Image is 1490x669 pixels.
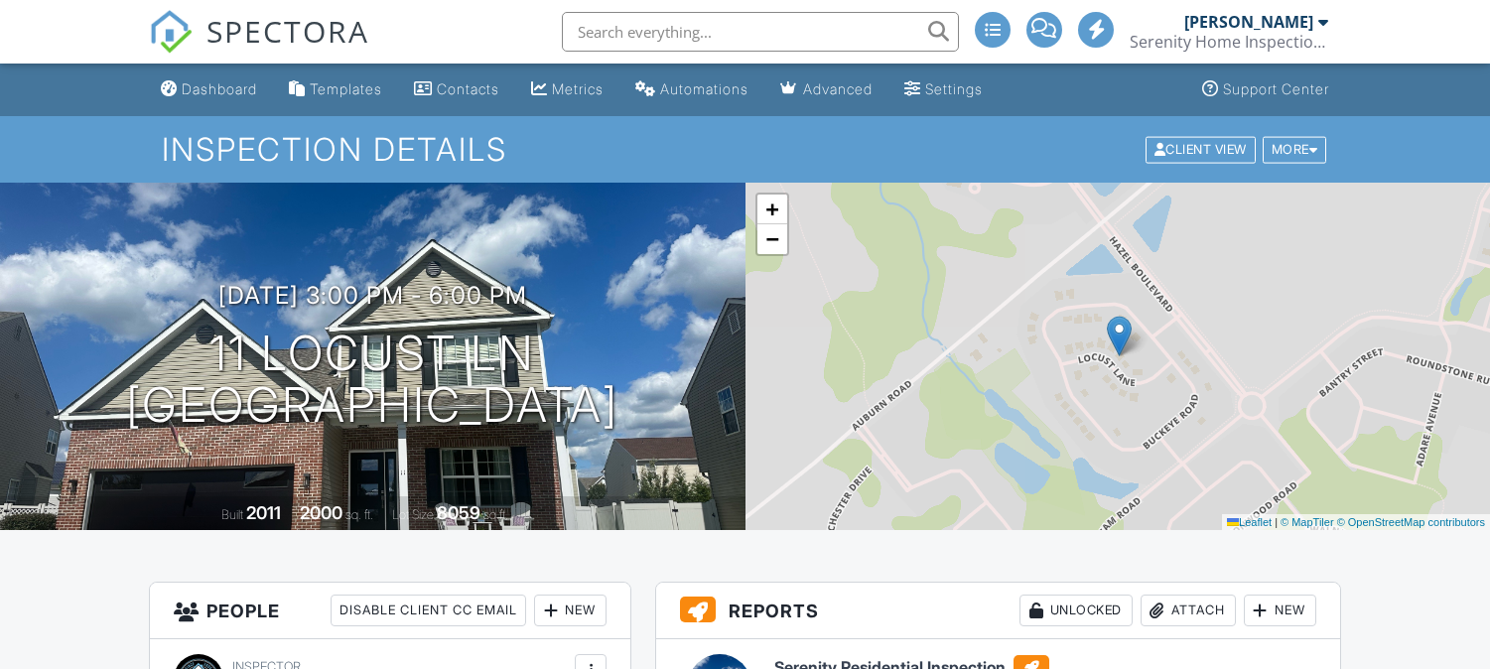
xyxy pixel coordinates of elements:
div: Support Center [1223,80,1329,97]
a: © MapTiler [1281,516,1334,528]
div: Metrics [552,80,604,97]
span: + [765,197,778,221]
div: Disable Client CC Email [331,595,526,626]
a: © OpenStreetMap contributors [1337,516,1485,528]
img: Marker [1107,316,1132,356]
div: Contacts [437,80,499,97]
div: 8059 [437,502,480,523]
img: The Best Home Inspection Software - Spectora [149,10,193,54]
span: Lot Size [392,507,434,522]
div: New [534,595,607,626]
div: Unlocked [1019,595,1133,626]
h3: Reports [656,583,1339,639]
a: Leaflet [1227,516,1272,528]
a: Client View [1144,141,1261,156]
h3: People [150,583,630,639]
div: Serenity Home Inspections [1130,32,1328,52]
a: Contacts [406,71,507,108]
div: [PERSON_NAME] [1184,12,1313,32]
div: Settings [925,80,983,97]
span: SPECTORA [206,10,369,52]
a: Settings [896,71,991,108]
a: Automations (Advanced) [627,71,756,108]
a: Metrics [523,71,611,108]
h1: Inspection Details [162,132,1328,167]
a: Support Center [1194,71,1337,108]
input: Search everything... [562,12,959,52]
div: Client View [1146,136,1256,163]
div: Automations [660,80,748,97]
div: More [1263,136,1327,163]
a: Dashboard [153,71,265,108]
span: − [765,226,778,251]
div: Templates [310,80,382,97]
a: Advanced [772,71,880,108]
span: Built [221,507,243,522]
h3: [DATE] 3:00 pm - 6:00 pm [218,282,527,309]
h1: 11 Locust Ln [GEOGRAPHIC_DATA] [126,328,618,433]
div: Dashboard [182,80,257,97]
a: SPECTORA [149,27,369,68]
div: 2000 [300,502,342,523]
a: Zoom out [757,224,787,254]
div: New [1244,595,1316,626]
span: sq.ft. [483,507,508,522]
a: Templates [281,71,390,108]
span: sq. ft. [345,507,373,522]
div: Advanced [803,80,873,97]
span: | [1275,516,1278,528]
div: 2011 [246,502,281,523]
a: Zoom in [757,195,787,224]
div: Attach [1141,595,1236,626]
